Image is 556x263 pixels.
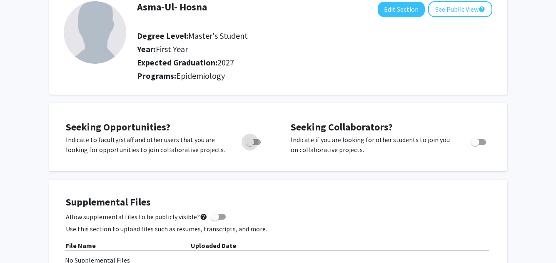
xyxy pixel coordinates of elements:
span: 2027 [217,57,234,68]
h2: Expected Graduation: [137,58,421,68]
span: Master's Student [188,30,248,41]
div: Toggle [242,135,265,147]
span: First Year [156,44,188,54]
b: File Name [66,241,96,250]
mat-icon: help [479,4,485,14]
iframe: Chat [6,225,35,257]
p: Use this section to upload files such as resumes, transcripts, and more. [66,224,491,234]
button: Edit Section [378,2,425,17]
h1: Asma-Ul- Hosna [137,1,207,13]
b: Uploaded Date [191,241,236,250]
img: Profile Picture [64,1,126,64]
span: Seeking Opportunities? [66,120,170,133]
span: Seeking Collaborators? [291,120,393,133]
p: Indicate to faculty/staff and other users that you are looking for opportunities to join collabor... [66,135,230,155]
span: Allow supplemental files to be publicly visible? [66,212,207,222]
span: Epidemiology [176,70,225,81]
mat-icon: help [200,212,207,222]
h2: Year: [137,44,421,54]
h2: Programs: [137,71,492,81]
p: Indicate if you are looking for other students to join you on collaborative projects. [291,135,455,155]
h2: Degree Level: [137,31,421,41]
h4: Supplemental Files [66,196,491,208]
div: Toggle [468,135,491,147]
button: See Public View [428,1,492,17]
